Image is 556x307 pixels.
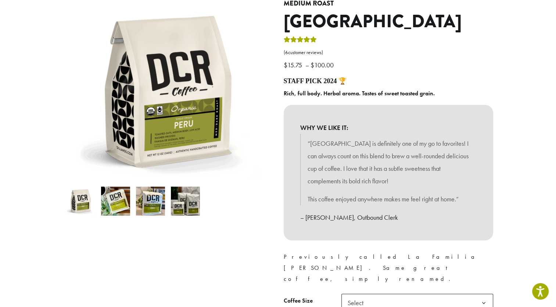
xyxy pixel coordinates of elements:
[305,61,309,69] span: –
[285,49,288,56] span: 6
[66,187,95,216] img: Peru
[311,61,314,69] span: $
[284,77,493,85] h4: STAFF PICK 2024 🏆
[308,193,469,205] p: This coffee enjoyed anywhere makes me feel right at home.”
[300,121,477,134] b: WHY WE LIKE IT:
[284,35,317,46] div: Rated 4.83 out of 5
[284,49,493,56] a: (6customer reviews)
[308,137,469,187] p: “[GEOGRAPHIC_DATA] is definitely one of my go to favorites! I can always count on this blend to b...
[284,89,435,97] b: Rich, full body. Herbal aroma. Tastes of sweet toasted grain.
[284,251,493,285] p: Previously called La Familia [PERSON_NAME]. Same great coffee, simply renamed.
[311,61,336,69] bdi: 100.00
[136,187,165,216] img: Peru - Image 3
[101,187,130,216] img: Peru - Image 2
[284,11,493,32] h1: [GEOGRAPHIC_DATA]
[171,187,200,216] img: Peru - Image 4
[284,61,304,69] bdi: 15.75
[284,296,341,306] label: Coffee Size
[300,211,477,224] p: – [PERSON_NAME], Outbound Clerk
[284,61,287,69] span: $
